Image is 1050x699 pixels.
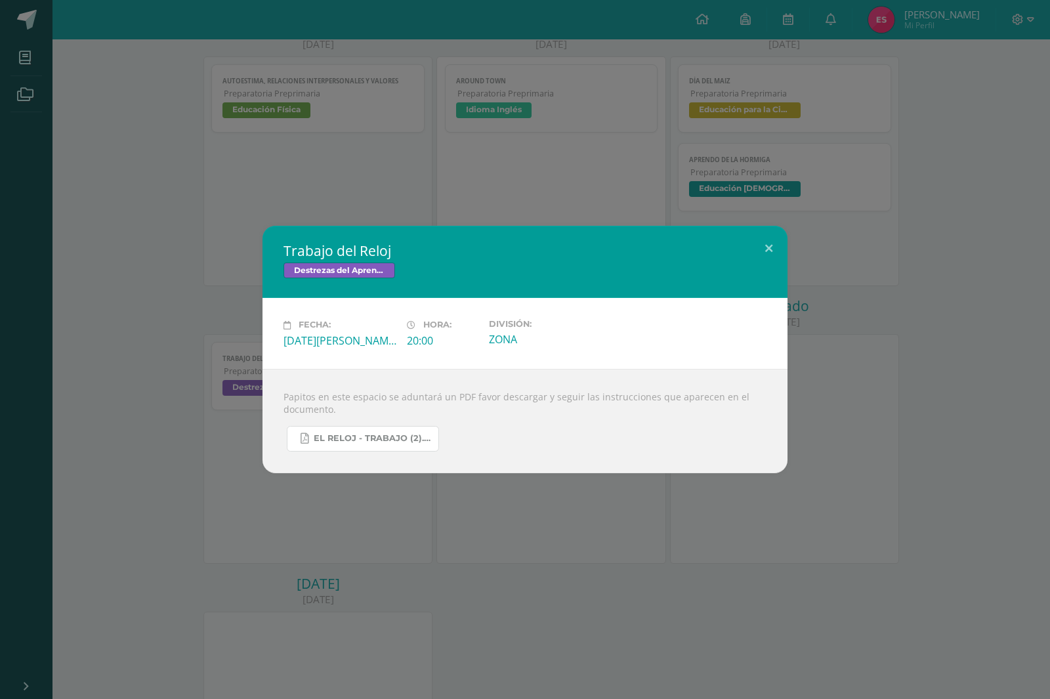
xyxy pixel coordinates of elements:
div: Papitos en este espacio se aduntará un PDF favor descargar y seguir las instrucciones que aparece... [262,369,787,473]
a: EL RELOJ - TRABAJO (2).pdf [287,426,439,452]
button: Close (Esc) [750,226,787,270]
span: Destrezas del Aprendizaje Matemático [283,263,395,278]
div: [DATE][PERSON_NAME] [283,333,396,348]
span: EL RELOJ - TRABAJO (2).pdf [314,433,432,444]
span: Hora: [423,320,451,330]
div: ZONA [489,332,602,347]
label: División: [489,319,602,329]
div: 20:00 [407,333,478,348]
span: Fecha: [299,320,331,330]
h2: Trabajo del Reloj [283,242,766,260]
